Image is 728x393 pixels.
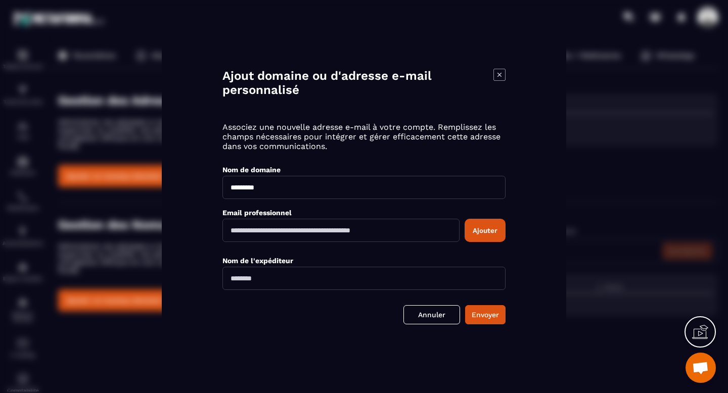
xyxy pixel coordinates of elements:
h4: Ajout domaine ou d'adresse e-mail personnalisé [222,69,493,97]
a: Annuler [403,305,460,324]
label: Email professionnel [222,209,292,217]
button: Ajouter [465,219,506,242]
button: Envoyer [465,305,506,324]
p: Associez une nouvelle adresse e-mail à votre compte. Remplissez les champs nécessaires pour intég... [222,122,506,151]
label: Nom de l'expéditeur [222,257,293,265]
a: Ouvrir le chat [686,353,716,383]
label: Nom de domaine [222,166,281,174]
